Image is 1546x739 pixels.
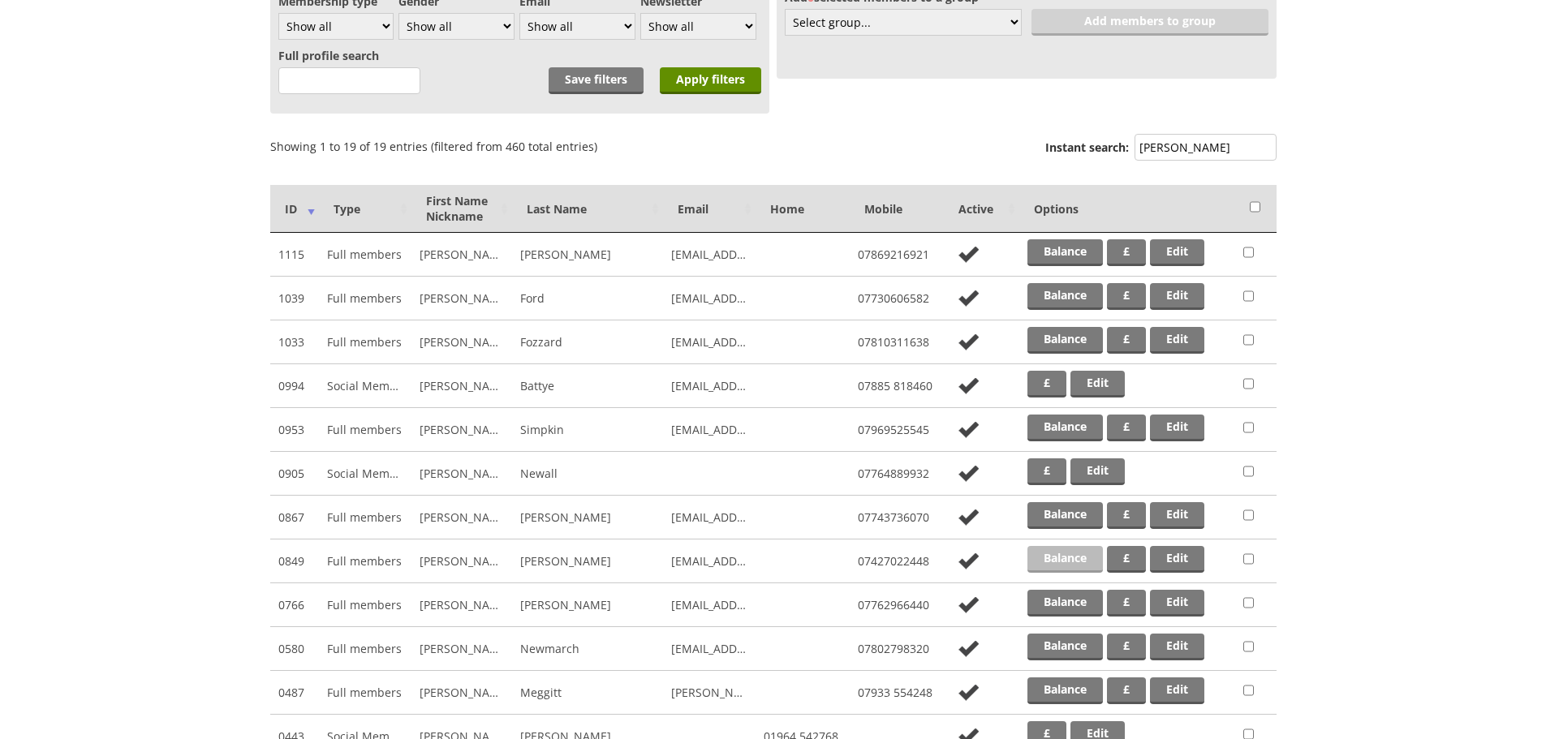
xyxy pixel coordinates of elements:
[850,452,944,496] td: 07764889932
[549,67,644,94] a: Save filters
[1150,327,1204,354] a: Edit
[411,233,512,277] td: [PERSON_NAME]
[850,364,944,408] td: 07885 818460
[850,408,944,452] td: 07969525545
[1135,134,1277,161] input: Instant search:
[850,671,944,715] td: 07933 554248
[1150,677,1204,704] a: Edit
[1027,677,1103,704] a: Balance
[1107,283,1146,310] a: £
[270,496,319,539] td: 0867
[1123,638,1130,653] strong: £
[1107,415,1146,441] a: £
[1123,594,1130,609] strong: £
[952,332,985,352] img: no
[952,595,985,615] img: no
[319,233,411,277] td: Full members
[1107,239,1146,266] a: £
[1107,546,1146,573] a: £
[512,277,663,320] td: Ford
[1123,506,1130,522] strong: £
[411,408,512,452] td: [PERSON_NAME]
[512,408,663,452] td: Simpkin
[278,48,379,63] label: Full profile search
[512,320,663,364] td: Fozzard
[512,364,663,408] td: Battye
[1044,462,1050,478] strong: £
[1045,134,1277,165] label: Instant search:
[512,452,663,496] td: Newall
[952,419,985,440] img: no
[944,185,1019,233] th: Active: activate to sort column ascending
[850,496,944,539] td: 07743736070
[663,539,756,583] td: [EMAIL_ADDRESS][DOMAIN_NAME]
[952,244,985,264] img: no
[411,627,512,671] td: [PERSON_NAME]
[1019,185,1235,233] th: Options
[1027,458,1066,485] a: £
[850,539,944,583] td: 07427022448
[850,320,944,364] td: 07810311638
[952,638,985,659] img: no
[1150,415,1204,441] a: Edit
[512,627,663,671] td: Newmarch
[756,185,850,233] th: Home
[1027,502,1103,529] a: Balance
[1027,239,1103,266] a: Balance
[952,507,985,527] img: no
[319,452,411,496] td: Social Members
[1107,327,1146,354] a: £
[1123,287,1130,303] strong: £
[411,583,512,627] td: [PERSON_NAME]
[270,130,597,154] div: Showing 1 to 19 of 19 entries (filtered from 460 total entries)
[319,539,411,583] td: Full members
[663,671,756,715] td: [PERSON_NAME][EMAIL_ADDRESS][PERSON_NAME][DOMAIN_NAME]
[663,627,756,671] td: [EMAIL_ADDRESS][DOMAIN_NAME]
[1123,550,1130,565] strong: £
[319,277,411,320] td: Full members
[411,320,512,364] td: [PERSON_NAME]
[319,408,411,452] td: Full members
[1150,590,1204,617] a: Edit
[663,583,756,627] td: [EMAIL_ADDRESS][DOMAIN_NAME]
[319,364,411,408] td: Social Members
[512,539,663,583] td: [PERSON_NAME]
[411,496,512,539] td: [PERSON_NAME]
[1027,590,1103,617] a: Balance
[1027,327,1103,354] a: Balance
[319,583,411,627] td: Full members
[278,67,420,94] input: 3 characters minimum
[319,671,411,715] td: Full members
[270,583,319,627] td: 0766
[270,320,319,364] td: 1033
[270,277,319,320] td: 1039
[1123,419,1130,434] strong: £
[1150,502,1204,529] a: Edit
[319,185,411,233] th: Type: activate to sort column ascending
[1123,681,1130,697] strong: £
[1044,375,1050,390] strong: £
[270,408,319,452] td: 0953
[1070,458,1125,485] a: Edit
[270,539,319,583] td: 0849
[850,185,944,233] th: Mobile
[1123,243,1130,259] strong: £
[1027,634,1103,660] a: Balance
[411,185,512,233] th: First NameNickname: activate to sort column ascending
[411,539,512,583] td: [PERSON_NAME]
[663,496,756,539] td: [EMAIL_ADDRESS][DOMAIN_NAME]
[319,496,411,539] td: Full members
[1150,283,1204,310] a: Edit
[952,376,985,396] img: no
[850,233,944,277] td: 07869216921
[1107,634,1146,660] a: £
[411,277,512,320] td: [PERSON_NAME]
[1150,634,1204,660] a: Edit
[952,463,985,483] img: no
[1107,677,1146,704] a: £
[411,671,512,715] td: [PERSON_NAME]
[512,671,663,715] td: Meggitt
[952,682,985,702] img: no
[1107,590,1146,617] a: £
[270,233,319,277] td: 1115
